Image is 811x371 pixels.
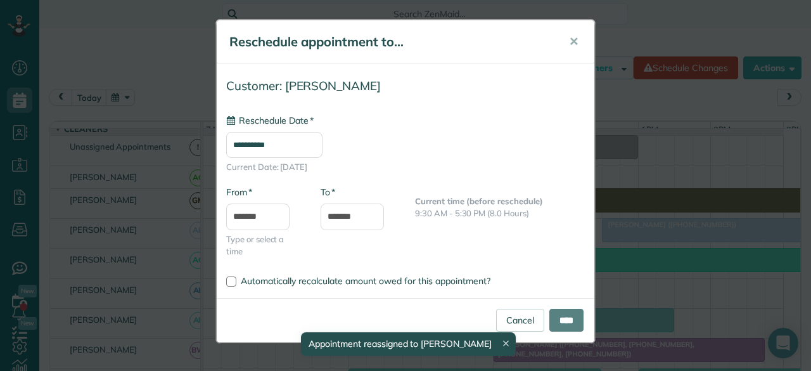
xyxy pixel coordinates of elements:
a: Cancel [496,309,544,332]
div: Appointment reassigned to [PERSON_NAME] [301,332,515,356]
span: ✕ [569,34,578,49]
span: Automatically recalculate amount owed for this appointment? [241,275,490,287]
label: Reschedule Date [226,114,314,127]
b: Current time (before reschedule) [415,196,543,206]
h4: Customer: [PERSON_NAME] [226,79,585,93]
label: To [321,186,335,199]
label: From [226,186,252,199]
p: 9:30 AM - 5:30 PM (8.0 Hours) [415,207,585,219]
span: Type or select a time [226,233,302,257]
h5: Reschedule appointment to... [229,33,551,51]
span: Current Date: [DATE] [226,161,585,173]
